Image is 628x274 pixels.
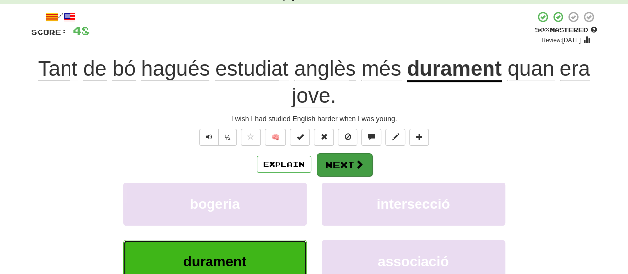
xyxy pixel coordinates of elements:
span: . [292,57,590,108]
span: era [560,57,590,81]
div: Text-to-speech controls [197,129,237,146]
button: Play sentence audio (ctl+space) [199,129,219,146]
span: jove [292,84,330,108]
span: quan [507,57,554,81]
button: Reset to 0% Mastered (alt+r) [314,129,334,146]
span: associació [378,254,449,269]
button: Next [317,153,372,176]
button: Discuss sentence (alt+u) [361,129,381,146]
span: bogeria [190,196,240,212]
span: de [83,57,107,81]
span: intersecció [377,196,450,212]
span: 48 [73,24,90,37]
span: durament [183,254,247,269]
u: durament [407,57,501,82]
small: Review: [DATE] [541,37,581,44]
span: 50 % [535,26,550,34]
span: bó [112,57,136,81]
button: ½ [218,129,237,146]
span: més [361,57,401,81]
button: Add to collection (alt+a) [409,129,429,146]
button: intersecció [322,183,505,226]
div: / [31,11,90,23]
button: Set this sentence to 100% Mastered (alt+m) [290,129,310,146]
span: estudiat [215,57,288,81]
button: Ignore sentence (alt+i) [338,129,357,146]
button: Favorite sentence (alt+f) [241,129,261,146]
button: bogeria [123,183,307,226]
button: 🧠 [265,129,286,146]
span: Score: [31,28,67,36]
button: Explain [257,156,311,173]
span: Tant [38,57,77,81]
div: Mastered [535,26,597,35]
span: hagués [141,57,210,81]
div: I wish I had studied English harder when I was young. [31,114,597,124]
button: Edit sentence (alt+d) [385,129,405,146]
span: anglès [294,57,356,81]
